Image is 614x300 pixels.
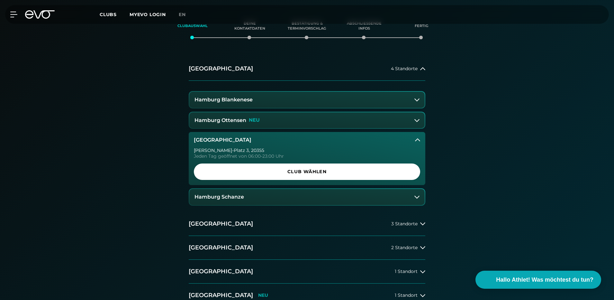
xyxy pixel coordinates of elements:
[391,221,418,226] span: 3 Standorte
[179,11,194,18] a: en
[496,276,593,284] span: Hallo Athlet! Was möchtest du tun?
[194,194,244,200] h3: Hamburg Schanze
[194,97,253,103] h3: Hamburg Blankenese
[395,293,418,298] span: 1 Standort
[258,293,268,298] p: NEU
[475,271,601,289] button: Hallo Athlet! Was möchtest du tun?
[395,269,418,274] span: 1 Standort
[194,164,420,180] a: Club wählen
[189,220,253,228] h2: [GEOGRAPHIC_DATA]
[194,117,246,123] h3: Hamburg Ottensen
[130,12,166,17] a: MYEVO LOGIN
[391,66,418,71] span: 4 Standorte
[179,12,186,17] span: en
[194,154,420,158] div: Jeden Tag geöffnet von 06:00-23:00 Uhr
[100,11,130,17] a: Clubs
[189,92,425,108] button: Hamburg Blankenese
[209,168,405,175] span: Club wählen
[189,132,425,148] button: [GEOGRAPHIC_DATA]
[249,117,260,123] p: NEU
[194,137,251,143] h3: [GEOGRAPHIC_DATA]
[189,244,253,252] h2: [GEOGRAPHIC_DATA]
[100,12,117,17] span: Clubs
[189,291,253,299] h2: [GEOGRAPHIC_DATA]
[194,148,420,153] div: [PERSON_NAME]-Platz 3 , 20355
[189,212,425,236] button: [GEOGRAPHIC_DATA]3 Standorte
[189,260,425,284] button: [GEOGRAPHIC_DATA]1 Standort
[189,57,425,81] button: [GEOGRAPHIC_DATA]4 Standorte
[189,65,253,73] h2: [GEOGRAPHIC_DATA]
[189,112,425,128] button: Hamburg OttensenNEU
[189,236,425,260] button: [GEOGRAPHIC_DATA]2 Standorte
[391,245,418,250] span: 2 Standorte
[189,189,425,205] button: Hamburg Schanze
[189,267,253,276] h2: [GEOGRAPHIC_DATA]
